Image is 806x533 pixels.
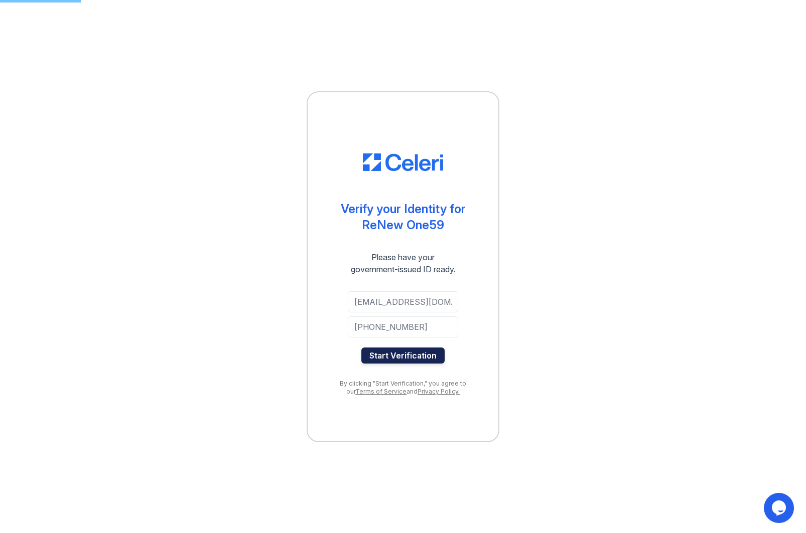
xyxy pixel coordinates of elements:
[348,291,458,312] input: Email
[328,380,478,396] div: By clicking "Start Verification," you agree to our and
[341,201,466,233] div: Verify your Identity for ReNew One59
[764,493,796,523] iframe: chat widget
[333,251,474,275] div: Please have your government-issued ID ready.
[363,153,443,171] img: CE_Logo_Blue-a8612792a0a2168367f1c8372b55b34899dd931a85d93a1a3d3e32e68fde9ad4.png
[348,316,458,337] input: Phone
[418,388,460,395] a: Privacy Policy.
[355,388,407,395] a: Terms of Service
[361,347,445,364] button: Start Verification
